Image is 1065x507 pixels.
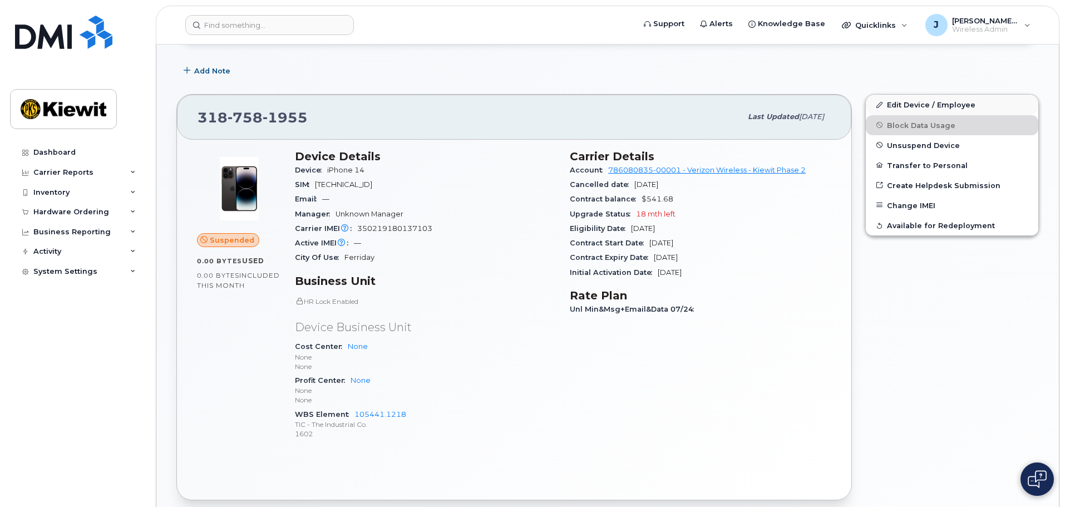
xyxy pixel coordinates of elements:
[336,210,403,218] span: Unknown Manager
[263,109,308,126] span: 1955
[295,253,344,262] span: City Of Use
[866,155,1038,175] button: Transfer to Personal
[197,271,280,289] span: included this month
[692,13,741,35] a: Alerts
[758,18,825,29] span: Knowledge Base
[834,14,915,36] div: Quicklinks
[228,109,263,126] span: 758
[658,268,682,277] span: [DATE]
[570,180,634,189] span: Cancelled date
[348,342,368,351] a: None
[1028,470,1047,488] img: Open chat
[295,352,556,362] p: None
[636,210,676,218] span: 18 mth left
[570,253,654,262] span: Contract Expiry Date
[354,410,406,419] a: 105441.1218
[176,61,240,81] button: Add Note
[748,112,799,121] span: Last updated
[295,210,336,218] span: Manager
[295,297,556,306] p: HR Lock Enabled
[295,224,357,233] span: Carrier IMEI
[295,420,556,429] p: TIC - The Industrial Co.
[866,175,1038,195] a: Create Helpdesk Submission
[866,215,1038,235] button: Available for Redeployment
[570,305,699,313] span: Unl Min&Msg+Email&Data 07/24
[295,410,354,419] span: WBS Element
[206,155,273,222] img: image20231002-3703462-njx0qo.jpeg
[295,342,348,351] span: Cost Center
[570,268,658,277] span: Initial Activation Date
[295,239,354,247] span: Active IMEI
[295,166,327,174] span: Device
[198,109,308,126] span: 318
[654,253,678,262] span: [DATE]
[709,18,733,29] span: Alerts
[952,16,1019,25] span: [PERSON_NAME].[PERSON_NAME]
[344,253,374,262] span: Ferriday
[295,195,322,203] span: Email
[295,376,351,385] span: Profit Center
[327,166,364,174] span: iPhone 14
[570,195,642,203] span: Contract balance
[642,195,673,203] span: $541.68
[570,150,831,163] h3: Carrier Details
[649,239,673,247] span: [DATE]
[197,257,242,265] span: 0.00 Bytes
[887,141,960,149] span: Unsuspend Device
[741,13,833,35] a: Knowledge Base
[210,235,254,245] span: Suspended
[242,257,264,265] span: used
[295,319,556,336] p: Device Business Unit
[295,386,556,395] p: None
[887,221,995,230] span: Available for Redeployment
[866,195,1038,215] button: Change IMEI
[866,115,1038,135] button: Block Data Usage
[866,135,1038,155] button: Unsuspend Device
[570,210,636,218] span: Upgrade Status
[855,21,896,29] span: Quicklinks
[295,274,556,288] h3: Business Unit
[631,224,655,233] span: [DATE]
[570,289,831,302] h3: Rate Plan
[934,18,939,32] span: J
[295,150,556,163] h3: Device Details
[197,272,239,279] span: 0.00 Bytes
[295,362,556,371] p: None
[636,13,692,35] a: Support
[295,395,556,405] p: None
[354,239,361,247] span: —
[653,18,684,29] span: Support
[185,15,354,35] input: Find something...
[799,112,824,121] span: [DATE]
[357,224,432,233] span: 350219180137103
[194,66,230,76] span: Add Note
[295,180,315,189] span: SIM
[918,14,1038,36] div: Jamison.Goldapp
[866,95,1038,115] a: Edit Device / Employee
[351,376,371,385] a: None
[570,224,631,233] span: Eligibility Date
[608,166,806,174] a: 786080835-00001 - Verizon Wireless - Kiewit Phase 2
[570,166,608,174] span: Account
[322,195,329,203] span: —
[315,180,372,189] span: [TECHNICAL_ID]
[952,25,1019,34] span: Wireless Admin
[634,180,658,189] span: [DATE]
[295,429,556,439] p: 1602
[570,239,649,247] span: Contract Start Date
